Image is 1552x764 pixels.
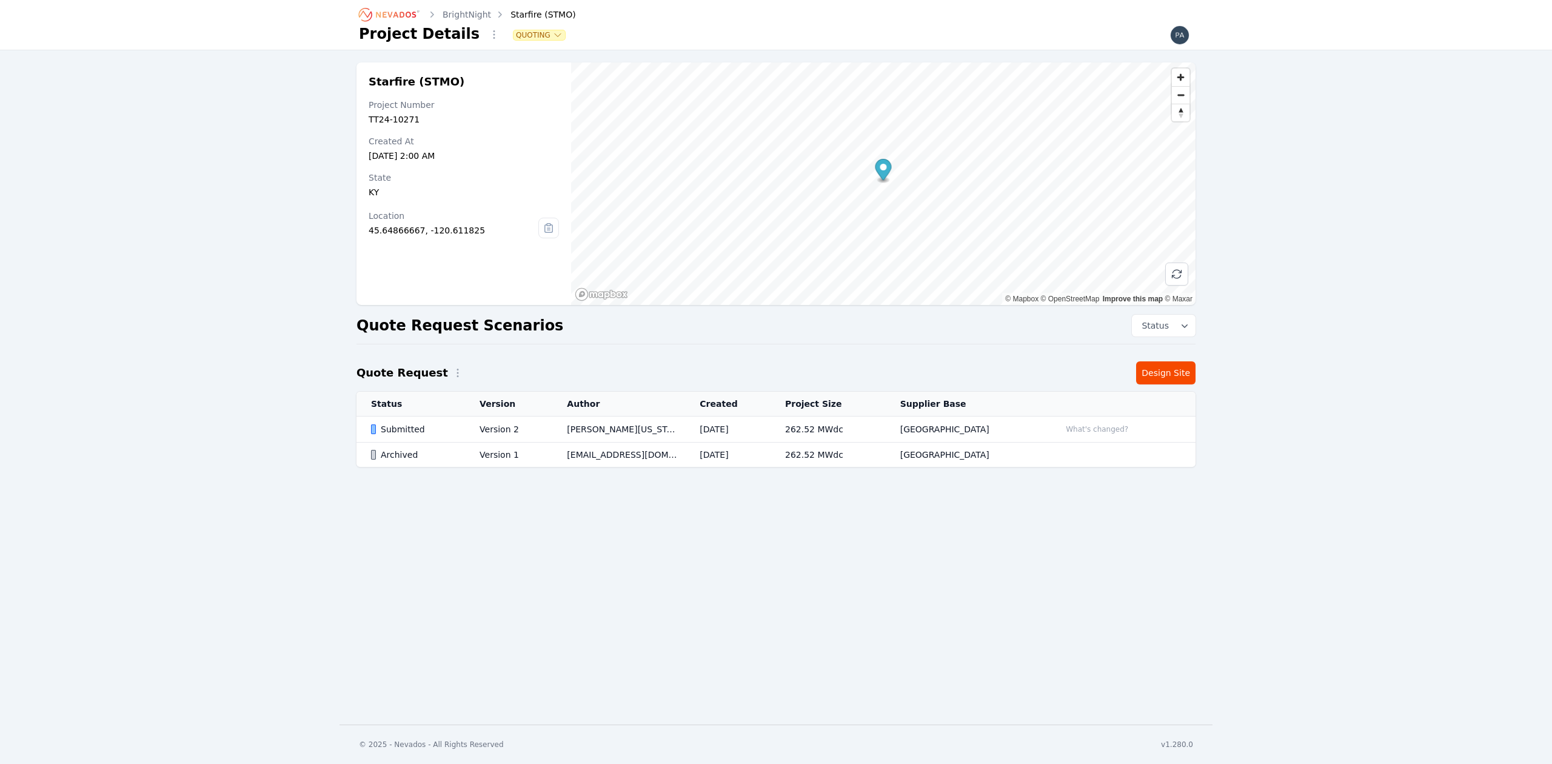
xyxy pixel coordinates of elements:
div: Location [369,210,538,222]
td: 262.52 MWdc [771,417,886,443]
div: v1.280.0 [1161,740,1193,749]
div: 45.64866667, -120.611825 [369,224,538,236]
div: Starfire (STMO) [493,8,576,21]
nav: Breadcrumb [359,5,576,24]
h2: Quote Request Scenarios [356,316,563,335]
span: Status [1137,320,1169,332]
tr: SubmittedVersion 2[PERSON_NAME][US_STATE][DATE]262.52 MWdc[GEOGRAPHIC_DATA]What's changed? [356,417,1196,443]
td: [EMAIL_ADDRESS][DOMAIN_NAME] [552,443,685,467]
a: Design Site [1136,361,1196,384]
div: TT24-10271 [369,113,559,126]
div: Submitted [371,423,459,435]
th: Project Size [771,392,886,417]
span: Zoom out [1172,87,1189,104]
td: [DATE] [685,443,771,467]
button: Zoom in [1172,69,1189,86]
div: State [369,172,559,184]
div: © 2025 - Nevados - All Rights Reserved [359,740,504,749]
td: 262.52 MWdc [771,443,886,467]
td: [PERSON_NAME][US_STATE] [552,417,685,443]
div: KY [369,186,559,198]
button: Quoting [513,30,565,40]
h2: Starfire (STMO) [369,75,559,89]
img: paul.mcmillan@nevados.solar [1170,25,1189,45]
td: Version 1 [465,443,552,467]
div: Project Number [369,99,559,111]
th: Status [356,392,465,417]
a: OpenStreetMap [1041,295,1100,303]
button: Status [1132,315,1196,337]
h1: Project Details [359,24,480,44]
a: BrightNight [443,8,491,21]
button: Reset bearing to north [1172,104,1189,121]
td: [GEOGRAPHIC_DATA] [886,417,1046,443]
td: Version 2 [465,417,552,443]
a: Mapbox [1005,295,1039,303]
td: [DATE] [685,417,771,443]
h2: Quote Request [356,364,448,381]
th: Created [685,392,771,417]
th: Supplier Base [886,392,1046,417]
a: Improve this map [1103,295,1163,303]
canvas: Map [571,62,1196,305]
tr: ArchivedVersion 1[EMAIL_ADDRESS][DOMAIN_NAME][DATE]262.52 MWdc[GEOGRAPHIC_DATA] [356,443,1196,467]
th: Version [465,392,552,417]
td: [GEOGRAPHIC_DATA] [886,443,1046,467]
div: [DATE] 2:00 AM [369,150,559,162]
div: Created At [369,135,559,147]
th: Author [552,392,685,417]
a: Maxar [1165,295,1192,303]
button: What's changed? [1060,423,1134,436]
div: Archived [371,449,459,461]
button: Zoom out [1172,86,1189,104]
div: Map marker [875,159,891,184]
a: Mapbox homepage [575,287,628,301]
